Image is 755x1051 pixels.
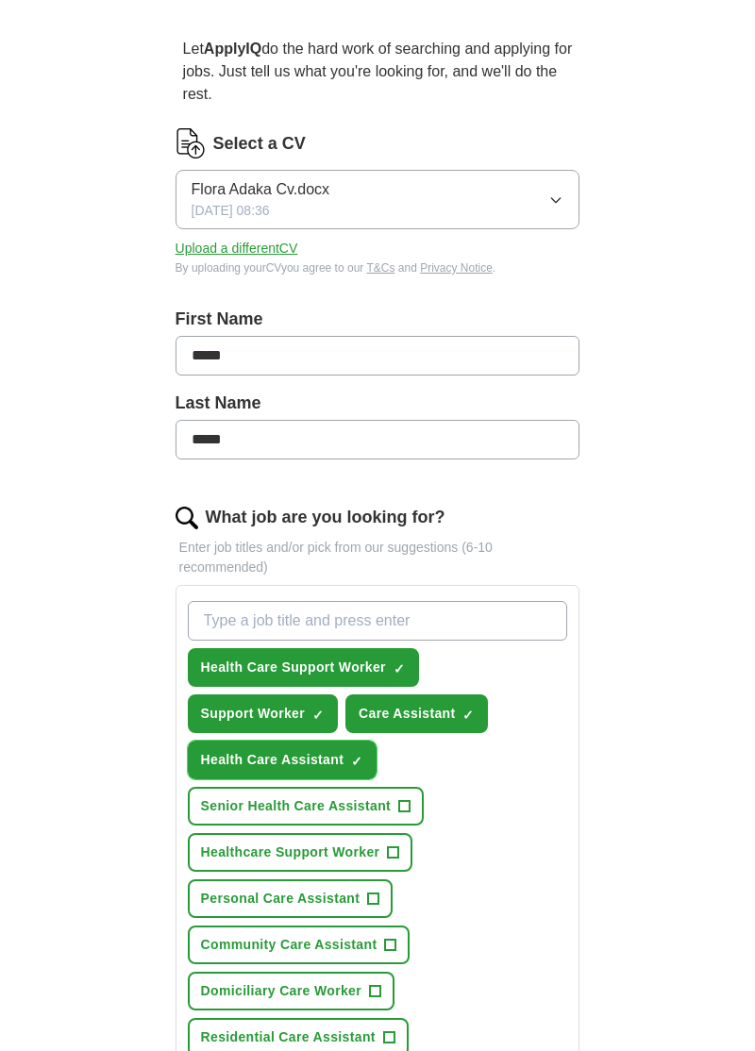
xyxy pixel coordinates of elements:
span: Domiciliary Care Worker [201,981,361,1001]
p: Let do the hard work of searching and applying for jobs. Just tell us what you're looking for, an... [176,30,580,113]
button: Health Care Assistant✓ [188,741,377,779]
label: First Name [176,307,580,332]
span: Support Worker [201,704,305,724]
span: ✓ [394,661,405,676]
span: ✓ [351,754,362,769]
span: ✓ [462,708,474,723]
button: Upload a differentCV [176,239,298,259]
button: Flora Adaka Cv.docx[DATE] 08:36 [176,170,580,229]
a: Privacy Notice [420,261,493,275]
label: Last Name [176,391,580,416]
p: Enter job titles and/or pick from our suggestions (6-10 recommended) [176,538,580,577]
span: Residential Care Assistant [201,1027,376,1047]
span: Community Care Assistant [201,935,377,955]
button: Senior Health Care Assistant [188,787,424,826]
span: Flora Adaka Cv.docx [192,178,329,201]
button: Health Care Support Worker✓ [188,648,419,687]
label: Select a CV [213,131,306,157]
label: What job are you looking for? [206,505,445,530]
div: By uploading your CV you agree to our and . [176,259,580,276]
input: Type a job title and press enter [188,601,568,641]
button: Support Worker✓ [188,694,338,733]
button: Community Care Assistant [188,926,411,964]
button: Healthcare Support Worker [188,833,413,872]
span: Care Assistant [359,704,455,724]
img: CV Icon [176,128,206,158]
a: T&Cs [366,261,394,275]
strong: ApplyIQ [204,41,261,57]
span: Health Care Support Worker [201,658,386,677]
span: Senior Health Care Assistant [201,796,391,816]
button: Care Assistant✓ [345,694,488,733]
span: Healthcare Support Worker [201,842,380,862]
span: Personal Care Assistant [201,889,361,909]
button: Personal Care Assistant [188,879,394,918]
span: [DATE] 08:36 [192,201,270,221]
button: Domiciliary Care Worker [188,972,394,1010]
span: ✓ [312,708,324,723]
img: search.png [176,507,198,529]
span: Health Care Assistant [201,750,344,770]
